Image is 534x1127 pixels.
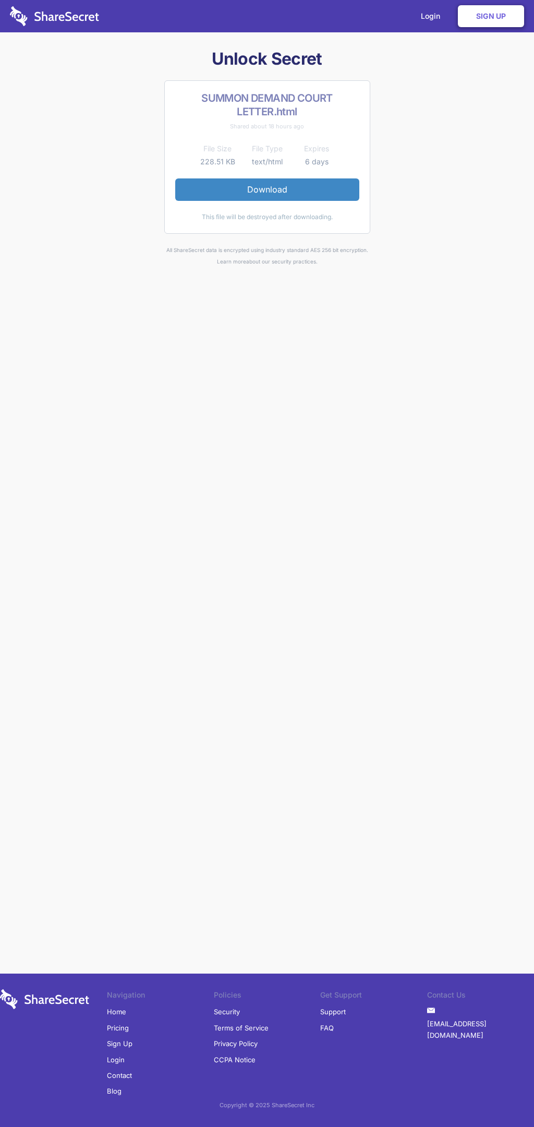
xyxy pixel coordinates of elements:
[242,155,292,168] td: text/html
[427,989,534,1004] li: Contact Us
[214,1004,240,1020] a: Security
[214,1036,258,1051] a: Privacy Policy
[175,178,359,200] a: Download
[107,1052,125,1068] a: Login
[214,1020,269,1036] a: Terms of Service
[10,6,99,26] img: logo-wordmark-white-trans-d4663122ce5f474addd5e946df7df03e33cb6a1c49d2221995e7729f52c070b2.svg
[320,989,427,1004] li: Get Support
[107,1004,126,1020] a: Home
[292,142,342,155] th: Expires
[107,1068,132,1083] a: Contact
[175,91,359,118] h2: SUMMON DEMAND COURT LETTER.html
[320,1004,346,1020] a: Support
[458,5,524,27] a: Sign Up
[193,142,242,155] th: File Size
[107,1036,132,1051] a: Sign Up
[214,1052,256,1068] a: CCPA Notice
[427,1016,534,1044] a: [EMAIL_ADDRESS][DOMAIN_NAME]
[214,989,321,1004] li: Policies
[292,155,342,168] td: 6 days
[107,1020,129,1036] a: Pricing
[242,142,292,155] th: File Type
[107,1083,122,1099] a: Blog
[107,989,214,1004] li: Navigation
[217,258,246,265] a: Learn more
[175,211,359,223] div: This file will be destroyed after downloading.
[193,155,242,168] td: 228.51 KB
[175,121,359,132] div: Shared about 18 hours ago
[320,1020,334,1036] a: FAQ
